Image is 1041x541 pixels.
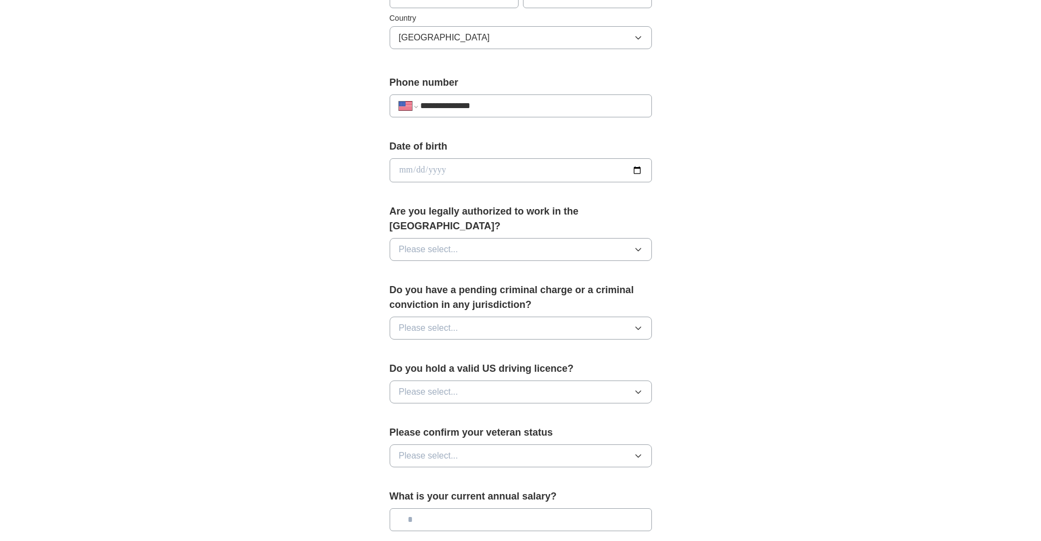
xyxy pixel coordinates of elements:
[390,381,652,403] button: Please select...
[390,444,652,467] button: Please select...
[390,317,652,340] button: Please select...
[390,139,652,154] label: Date of birth
[390,13,652,24] label: Country
[390,361,652,376] label: Do you hold a valid US driving licence?
[390,425,652,440] label: Please confirm your veteran status
[390,238,652,261] button: Please select...
[390,26,652,49] button: [GEOGRAPHIC_DATA]
[390,283,652,312] label: Do you have a pending criminal charge or a criminal conviction in any jurisdiction?
[390,204,652,234] label: Are you legally authorized to work in the [GEOGRAPHIC_DATA]?
[390,489,652,504] label: What is your current annual salary?
[399,243,458,256] span: Please select...
[399,449,458,462] span: Please select...
[399,322,458,335] span: Please select...
[399,31,490,44] span: [GEOGRAPHIC_DATA]
[390,75,652,90] label: Phone number
[399,385,458,399] span: Please select...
